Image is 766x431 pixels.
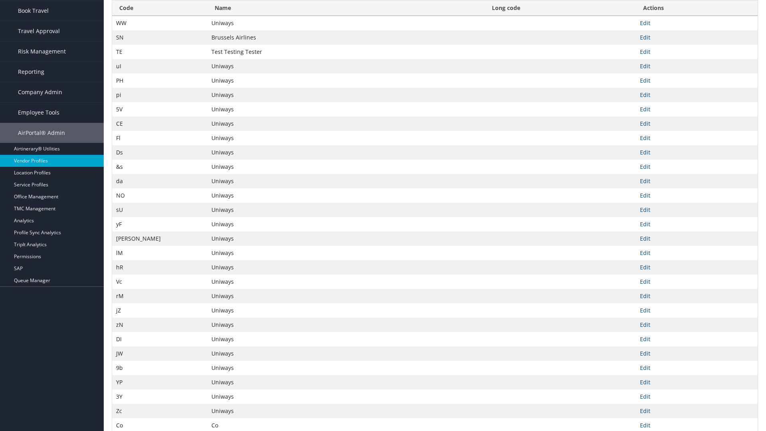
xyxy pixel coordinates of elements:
[207,73,485,88] td: Uniways
[640,378,650,386] a: Edit
[640,120,650,127] a: Edit
[640,421,650,429] a: Edit
[18,123,65,143] span: AirPortal® Admin
[640,321,650,328] a: Edit
[207,289,485,303] td: Uniways
[207,188,485,203] td: Uniways
[112,318,207,332] td: zN
[640,335,650,343] a: Edit
[207,160,485,174] td: Uniways
[207,145,485,160] td: Uniways
[207,260,485,275] td: Uniways
[640,148,650,156] a: Edit
[640,48,650,55] a: Edit
[207,30,485,45] td: Brussels Airlines
[640,77,650,84] a: Edit
[112,188,207,203] td: NO
[112,361,207,375] td: 9b
[112,160,207,174] td: &s
[112,174,207,188] td: da
[112,346,207,361] td: JW
[18,103,59,123] span: Employee Tools
[207,217,485,231] td: Uniways
[112,303,207,318] td: jZ
[112,30,207,45] td: SN
[112,289,207,303] td: rM
[112,332,207,346] td: DI
[112,375,207,389] td: YP
[207,231,485,246] td: Uniways
[640,278,650,285] a: Edit
[640,235,650,242] a: Edit
[207,102,485,117] td: Uniways
[640,206,650,214] a: Edit
[207,404,485,418] td: Uniways
[640,364,650,372] a: Edit
[640,19,650,27] a: Edit
[18,42,66,61] span: Risk Management
[640,263,650,271] a: Edit
[112,102,207,117] td: 5V
[207,131,485,145] td: Uniways
[640,407,650,415] a: Edit
[207,246,485,260] td: Uniways
[112,203,207,217] td: sU
[207,346,485,361] td: Uniways
[640,393,650,400] a: Edit
[18,1,49,21] span: Book Travel
[207,117,485,131] td: Uniways
[112,88,207,102] td: pi
[112,45,207,59] td: TE
[640,177,650,185] a: Edit
[640,350,650,357] a: Edit
[112,246,207,260] td: lM
[640,134,650,142] a: Edit
[640,105,650,113] a: Edit
[112,16,207,30] td: WW
[640,91,650,99] a: Edit
[112,389,207,404] td: 3Y
[207,88,485,102] td: Uniways
[18,62,44,82] span: Reporting
[112,73,207,88] td: PH
[640,306,650,314] a: Edit
[207,375,485,389] td: Uniways
[207,174,485,188] td: Uniways
[112,117,207,131] td: CE
[640,62,650,70] a: Edit
[112,217,207,231] td: yF
[207,303,485,318] td: Uniways
[640,292,650,300] a: Edit
[207,275,485,289] td: Uniways
[640,192,650,199] a: Edit
[112,59,207,73] td: uI
[636,0,758,16] th: Actions
[207,45,485,59] td: Test Testing Tester
[640,249,650,257] a: Edit
[112,404,207,418] td: Zc
[112,231,207,246] td: [PERSON_NAME]
[640,220,650,228] a: Edit
[112,0,207,16] th: Code: activate to sort column ascending
[207,59,485,73] td: Uniways
[207,0,485,16] th: Name: activate to sort column ascending
[112,275,207,289] td: Vc
[207,389,485,404] td: Uniways
[112,145,207,160] td: Ds
[207,332,485,346] td: Uniways
[640,34,650,41] a: Edit
[112,260,207,275] td: hR
[18,21,60,41] span: Travel Approval
[112,131,207,145] td: Fl
[485,0,636,16] th: Long code: activate to sort column descending
[207,318,485,332] td: Uniways
[207,361,485,375] td: Uniways
[18,82,62,102] span: Company Admin
[207,203,485,217] td: Uniways
[207,16,485,30] td: Uniways
[640,163,650,170] a: Edit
